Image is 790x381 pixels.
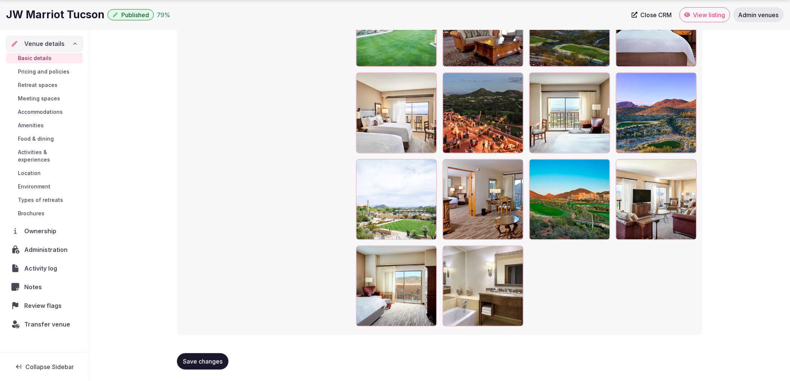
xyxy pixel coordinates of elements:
span: Activities & experiences [18,149,80,163]
span: Close CRM [641,11,672,19]
a: Food & dining [6,134,83,144]
span: Food & dining [18,135,54,143]
div: UZSlQGIenkiUY4U7RS9ipQ_tussp-outdoor-space-6611.jpg?h=2667&w=4000 [356,159,437,240]
div: TvclUmYH0kGhIPANuRvKsQ_tussp-exterior-0019.jpg?h=2667&w=4000 [529,159,610,240]
span: Meeting spaces [18,95,60,102]
button: Transfer venue [6,316,83,332]
span: Review flags [24,301,65,310]
span: Save changes [183,358,223,365]
a: Close CRM [627,7,677,22]
a: Ownership [6,223,83,239]
span: Retreat spaces [18,81,57,89]
span: Pricing and policies [18,68,69,75]
span: Ownership [24,227,59,235]
button: Published [108,9,154,21]
span: Transfer venue [24,320,70,329]
a: Types of retreats [6,195,83,205]
span: Accommodations [18,108,63,116]
span: Published [121,11,149,19]
span: Activity log [24,264,60,273]
span: Administration [24,245,71,254]
a: Accommodations [6,107,83,117]
span: Types of retreats [18,196,63,204]
span: Amenities [18,122,44,129]
span: Location [18,169,41,177]
span: Venue details [24,39,65,48]
a: Admin venues [733,7,784,22]
span: Admin venues [738,11,779,19]
span: Basic details [18,54,52,62]
a: Environment [6,181,83,192]
a: Administration [6,242,83,257]
span: View listing [693,11,725,19]
a: Activities & experiences [6,147,83,165]
a: Pricing and policies [6,66,83,77]
div: ffZaaP0SEWB1sDsWfM5Hg_tussp-golf-course-9365.jpg?h=2667&w=4000 [616,73,697,153]
span: Brochures [18,210,44,217]
a: Notes [6,279,83,295]
div: L9nOibbSfkujT8iRA9Akow_tussp-bathroom-9367.jpg?h=2667&w=4000 [443,246,523,327]
button: Save changes [177,353,228,370]
div: 79 % [157,10,170,19]
span: Collapse Sidebar [25,363,74,371]
a: Meeting spaces [6,93,83,104]
a: Retreat spaces [6,80,83,90]
a: View listing [679,7,730,22]
button: Collapse Sidebar [6,359,83,375]
h1: JW Marriot Tucson [6,7,105,22]
a: Brochures [6,208,83,219]
a: Activity log [6,260,83,276]
a: Basic details [6,53,83,63]
button: 79% [157,10,170,19]
div: RS7MFyIGoU6q6Gsm7vQ3gw_tussp-queen-room-9361.jpg?h=2667&w=4000 [356,73,437,153]
span: Environment [18,183,50,190]
div: qVuAyHxDg0WUFEsb88sUyw_tussp-suite-0064.jpg?h=2667&w=4000 [443,159,523,240]
a: Review flags [6,298,83,313]
div: LeGSaW04kKu1gdag5VnA_tussp-hospitality-suite-9356.jpg?h=2667&w=4000 [616,159,697,240]
div: EGLxpgnGWkyQmT9oaW9tJw_tussp-guestroom-0068.jpg?h=2667&w=4000 [529,73,610,153]
div: 16N0tWGWYEqsnyyh6M2DA_tussp-suite-0072.jpg?h=2667&w=4000 [356,246,437,327]
span: Notes [24,282,45,291]
div: PAari2Ysv0mBhD1LGKICw_tussp-terrace-0106.jpg?h=2667&w=4000 [443,73,523,153]
a: Location [6,168,83,178]
a: Amenities [6,120,83,131]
